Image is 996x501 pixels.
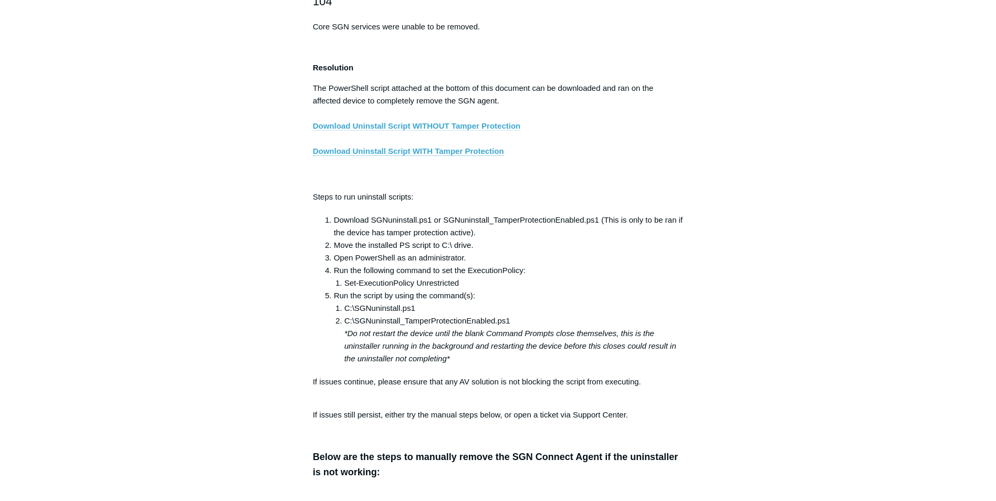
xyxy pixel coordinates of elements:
[344,329,676,363] em: *Do not restart the device until the blank Command Prompts close themselves, this is the uninstal...
[313,121,521,131] a: Download Uninstall Script WITHOUT Tamper Protection
[313,63,354,72] strong: Resolution
[313,450,684,480] h3: Below are the steps to manually remove the SGN Connect Agent if the uninstaller is not working:
[313,147,504,156] a: Download Uninstall Script WITH Tamper Protection
[334,214,684,239] li: Download SGNuninstall.ps1 or SGNuninstall_TamperProtectionEnabled.ps1 (This is only to be ran if ...
[313,82,684,183] p: The PowerShell script attached at the bottom of this document can be downloaded and ran on the af...
[313,191,684,203] p: Steps to run uninstall scripts:
[334,289,684,365] li: Run the script by using the command(s):
[313,375,684,401] p: If issues continue, please ensure that any AV solution is not blocking the script from executing.
[334,239,684,252] li: Move the installed PS script to C:\ drive.
[313,409,684,421] p: If issues still persist, either try the manual steps below, or open a ticket via Support Center.
[344,302,684,315] li: C:\SGNuninstall.ps1
[344,315,684,365] li: C:\SGNuninstall_TamperProtectionEnabled.ps1
[344,277,684,289] li: Set-ExecutionPolicy Unrestricted
[334,264,684,289] li: Run the following command to set the ExecutionPolicy:
[334,252,684,264] li: Open PowerShell as an administrator.
[313,20,684,33] p: Core SGN services were unable to be removed.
